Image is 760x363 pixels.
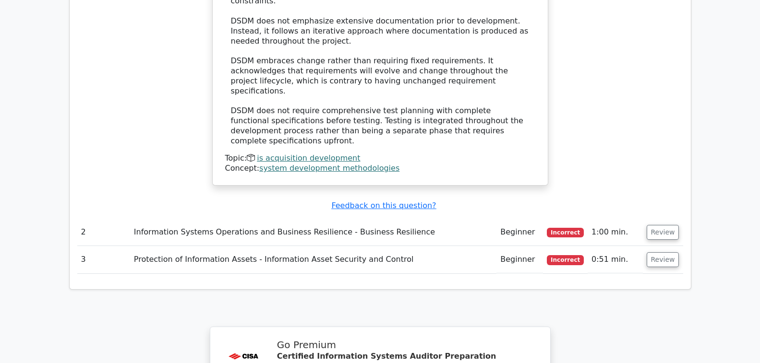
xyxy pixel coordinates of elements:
td: Protection of Information Assets - Information Asset Security and Control [130,246,496,273]
a: Feedback on this question? [331,201,436,210]
button: Review [647,252,679,267]
span: Incorrect [547,255,584,265]
td: Information Systems Operations and Business Resilience - Business Resilience [130,219,496,246]
a: is acquisition development [257,153,360,163]
div: Topic: [225,153,535,164]
td: 3 [77,246,130,273]
td: Beginner [496,246,543,273]
td: Beginner [496,219,543,246]
div: Concept: [225,164,535,174]
span: Incorrect [547,228,584,237]
a: system development methodologies [259,164,399,173]
td: 1:00 min. [588,219,642,246]
td: 2 [77,219,130,246]
td: 0:51 min. [588,246,642,273]
button: Review [647,225,679,240]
